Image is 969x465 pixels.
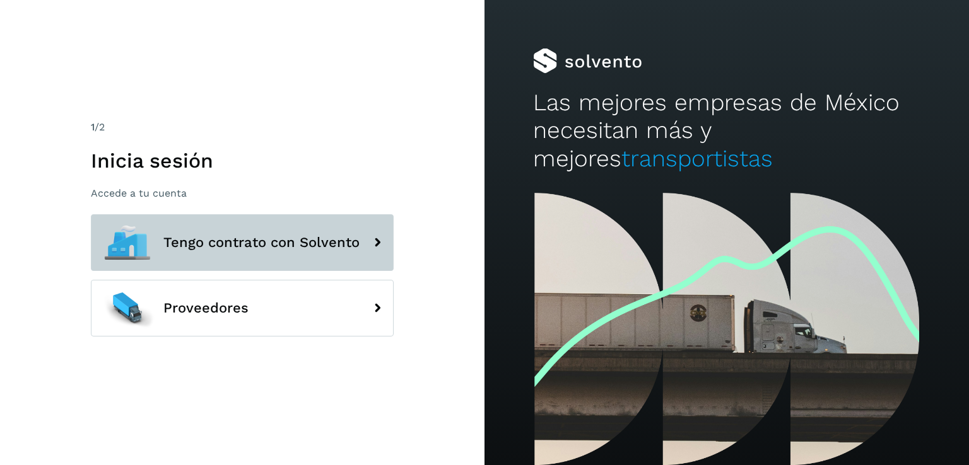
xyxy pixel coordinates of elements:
span: Proveedores [163,301,249,316]
h2: Las mejores empresas de México necesitan más y mejores [533,89,920,173]
h1: Inicia sesión [91,149,394,173]
button: Tengo contrato con Solvento [91,214,394,271]
span: 1 [91,121,95,133]
span: transportistas [621,145,773,172]
div: /2 [91,120,394,135]
span: Tengo contrato con Solvento [163,235,360,250]
button: Proveedores [91,280,394,336]
p: Accede a tu cuenta [91,187,394,199]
